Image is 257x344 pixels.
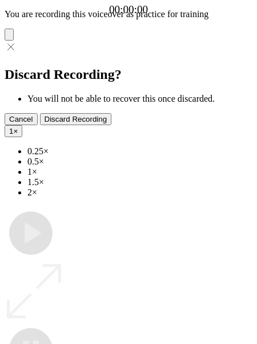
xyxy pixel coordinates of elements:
li: You will not be able to recover this once discarded. [27,94,252,104]
li: 1.5× [27,177,252,187]
li: 0.25× [27,146,252,157]
li: 0.5× [27,157,252,167]
span: 1 [9,127,13,135]
h2: Discard Recording? [5,67,252,82]
p: You are recording this voiceover as practice for training [5,9,252,19]
button: Discard Recording [40,113,112,125]
button: Cancel [5,113,38,125]
a: 00:00:00 [109,3,148,16]
li: 2× [27,187,252,198]
li: 1× [27,167,252,177]
button: 1× [5,125,22,137]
